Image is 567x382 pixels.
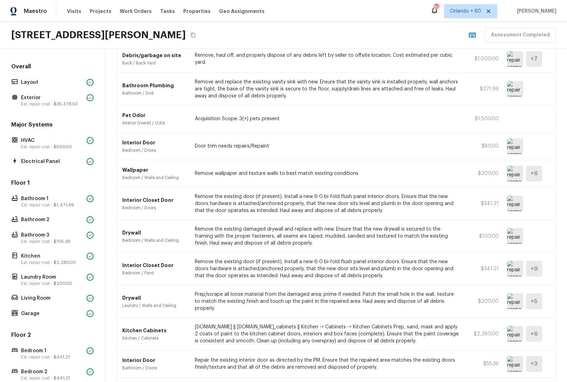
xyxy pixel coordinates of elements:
[21,347,84,354] p: Bedroom 1
[195,115,459,122] p: Acquisition Scope: 3(+) pets present
[21,202,84,208] p: Est. repair cost -
[122,197,186,204] p: Interior Closet Door
[531,298,538,305] h5: + 5
[122,148,186,153] p: Bedroom / Doors
[122,262,186,269] p: Interior Closet Door
[122,90,186,96] p: Bathroom / Sink
[195,79,459,100] p: Remove and replace the existing vanity sink with new. Ensure that the vanity sink is installed pr...
[531,330,538,338] h5: + 6
[467,360,499,367] p: $55.36
[21,368,84,375] p: Bedroom 2
[122,82,186,89] p: Bathroom Plumbing
[467,86,499,93] p: $271.99
[21,260,84,265] p: Est. repair cost -
[195,291,459,312] p: Prep/scrape all loose material from the damaged area; prime if needed. Patch the small hole in th...
[122,139,186,146] p: Interior Door
[450,8,481,15] span: Orlando + 60
[21,274,84,281] p: Laundry Room
[21,375,84,381] p: Est. repair cost -
[54,145,72,149] span: $500.00
[467,170,499,177] p: $200.00
[507,261,523,277] img: repair scope asset
[434,4,439,11] div: 825
[122,238,186,243] p: Bedroom / Walls and Ceiling
[10,179,95,188] h5: Floor 1
[21,144,84,150] p: Est. repair cost -
[54,355,70,359] span: $341.21
[531,360,538,368] h5: + 3
[507,81,523,97] img: repair scope asset
[122,335,186,341] p: Kitchen / Cabinets
[507,138,523,154] img: repair scope asset
[24,8,47,15] span: Maestro
[507,293,523,309] img: repair scope asset
[21,79,84,86] p: Layout
[21,101,84,107] p: Est. repair cost -
[54,239,70,244] span: $105.36
[54,281,72,286] span: $200.00
[21,137,84,144] p: HVAC
[21,195,84,202] p: Bathroom 1
[21,310,84,317] p: Garage
[507,51,523,67] img: repair scope asset
[120,8,152,15] span: Work Orders
[122,175,186,180] p: Bedroom / Walls and Ceiling
[195,143,459,150] p: Door trim needs repairs/Repaint
[507,356,523,372] img: repair scope asset
[90,8,111,15] span: Projects
[507,166,523,182] img: repair scope asset
[507,326,523,342] img: repair scope asset
[122,270,186,276] p: Bedroom / Paint
[189,30,198,40] button: Copy Address
[67,8,81,15] span: Visits
[195,52,459,66] p: Remove, haul off, and properly dispose of any debris left by seller to offsite location. Cost est...
[21,94,84,101] p: Exterior
[21,239,84,244] p: Est. repair cost -
[195,357,459,371] p: Repair the existing interior door as directed by the PM. Ensure that the repaired area matches th...
[21,158,84,165] p: Electrical Panel
[21,232,84,239] p: Bathroom 3
[467,233,499,240] p: $100.00
[122,357,186,364] p: Interior Door
[54,260,76,265] span: $2,280.00
[122,205,186,211] p: Bedroom / Doors
[467,55,499,62] p: $1,000.00
[122,52,186,59] p: Debris/garbage on site
[122,120,186,126] p: Interior Overall / Odor
[122,365,186,371] p: Bathroom / Doors
[514,8,556,15] span: [PERSON_NAME]
[21,253,84,260] p: Kitchen
[467,298,499,305] p: $200.00
[54,102,78,106] span: $35,378.50
[122,303,186,308] p: Laundry / Walls and Ceiling
[122,60,186,66] p: Back / Back Yard
[21,354,84,360] p: Est. repair cost -
[531,170,538,177] h5: + 6
[195,170,459,177] p: Remove wallpaper and texture walls to best match existing conditions
[507,196,523,211] img: repair scope asset
[54,203,74,207] span: $1,471.99
[467,200,499,207] p: $341.21
[195,193,459,214] p: Remove the existing door (if present). Install a new 6-0 bi-fold flush panel interior doors. Ensu...
[11,29,186,41] h2: [STREET_ADDRESS][PERSON_NAME]
[21,216,84,223] p: Bathroom 2
[183,8,211,15] span: Properties
[195,226,459,247] p: Remove the existing damaged drywall and replace with new. Ensure that the new drywall is secured ...
[10,121,95,130] h5: Major Systems
[122,112,186,119] p: Pet Odor
[467,265,499,272] p: $341.21
[54,376,70,380] span: $441.21
[122,294,186,301] p: Drywall
[122,229,186,236] p: Drywall
[467,143,499,150] p: $80.00
[531,55,538,63] h5: + 7
[467,115,499,122] p: $1,500.00
[10,63,95,72] h5: Overall
[160,9,175,14] span: Tasks
[122,166,186,173] p: Wallpaper
[195,323,459,345] p: [DOMAIN_NAME] || [DOMAIN_NAME]_cabinets || Kitchen -> Cabinets -> Kitchen Cabinets Prep, sand, ma...
[21,281,84,286] p: Est. repair cost -
[219,8,265,15] span: Geo Assignments
[467,330,499,337] p: $2,280.00
[507,228,523,244] img: repair scope asset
